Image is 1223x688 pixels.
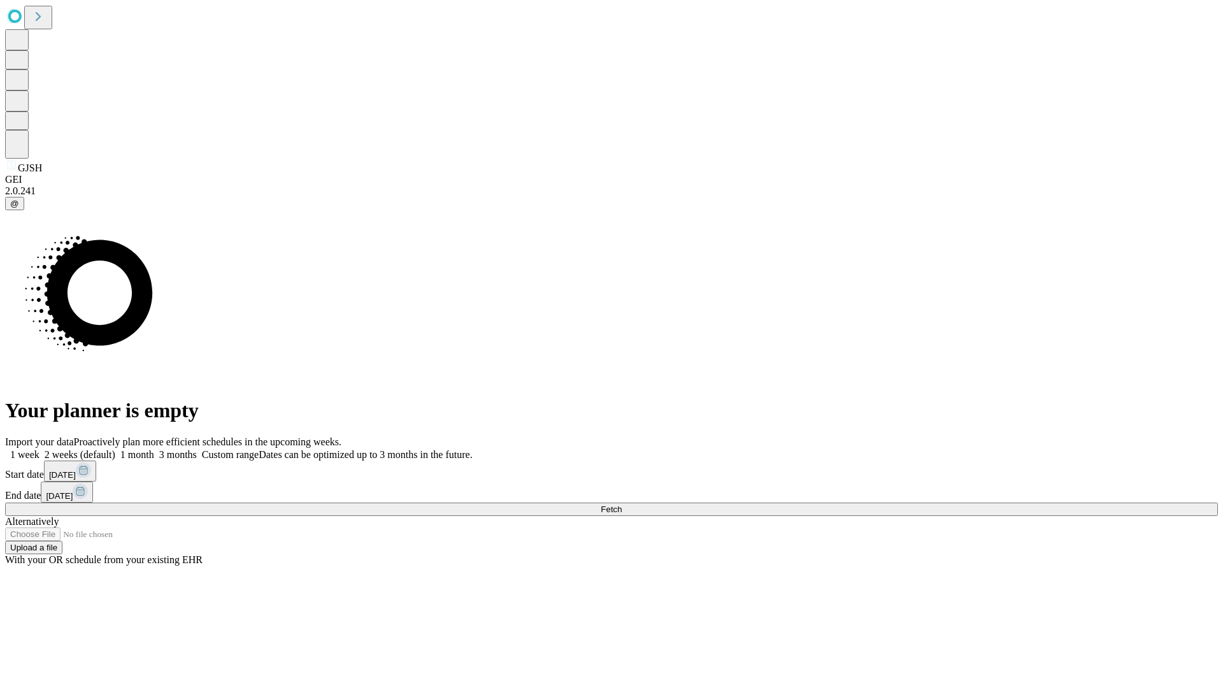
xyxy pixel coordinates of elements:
span: Import your data [5,436,74,447]
span: [DATE] [49,470,76,480]
div: End date [5,482,1218,503]
span: With your OR schedule from your existing EHR [5,554,203,565]
button: [DATE] [44,461,96,482]
span: Proactively plan more efficient schedules in the upcoming weeks. [74,436,341,447]
button: Fetch [5,503,1218,516]
div: Start date [5,461,1218,482]
span: Alternatively [5,516,59,527]
button: Upload a file [5,541,62,554]
h1: Your planner is empty [5,399,1218,422]
span: [DATE] [46,491,73,501]
button: @ [5,197,24,210]
div: 2.0.241 [5,185,1218,197]
span: 1 month [120,449,154,460]
button: [DATE] [41,482,93,503]
span: 2 weeks (default) [45,449,115,460]
span: GJSH [18,162,42,173]
span: 1 week [10,449,39,460]
span: @ [10,199,19,208]
span: Fetch [601,505,622,514]
span: 3 months [159,449,197,460]
span: Custom range [202,449,259,460]
span: Dates can be optimized up to 3 months in the future. [259,449,472,460]
div: GEI [5,174,1218,185]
